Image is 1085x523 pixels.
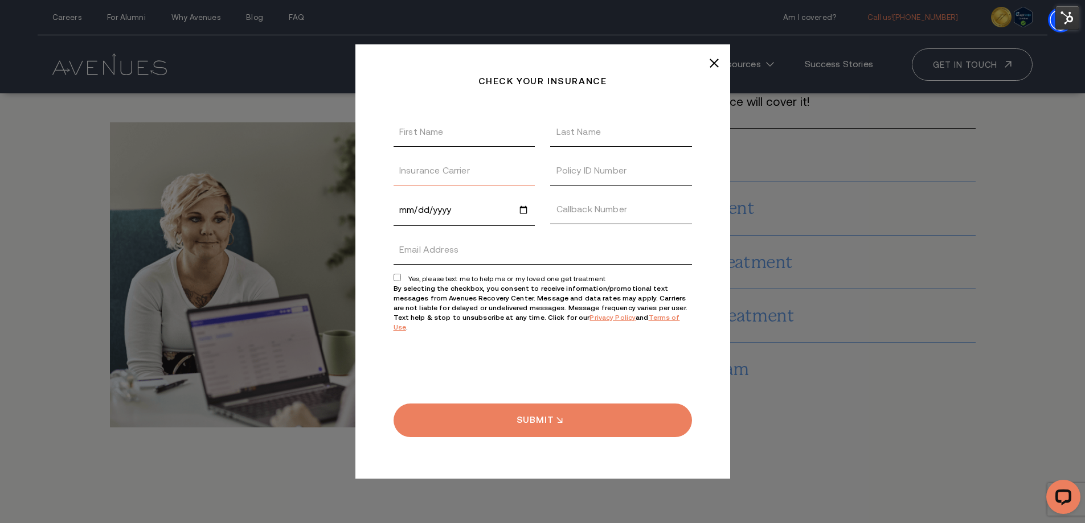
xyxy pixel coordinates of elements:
a: Terms of Use - open in a new tab [394,314,680,331]
a: Privacy Policy - open in a new tab [589,314,636,321]
p: Check your insurance [478,76,607,86]
input: Callback Number [550,195,692,224]
input: Yes, please text me to help me or my loved one get treatment [394,235,692,265]
div: Accessibility Menu [1048,7,1073,32]
input: First Name [394,117,535,147]
input: Submit button [394,403,692,437]
span: Yes, please text me to help me or my loved one get treatment [408,275,605,282]
input: Insurance Carrier [394,156,535,186]
input: Last Name [550,117,692,147]
iframe: LiveChat chat widget [1037,475,1085,523]
input: Yes, please text me to help me or my loved one get treatment [394,274,401,281]
iframe: reCAPTCHA [394,341,567,386]
p: By selecting the checkbox, you consent to receive information/promotional text messages from Aven... [394,283,692,332]
input: Policy ID Number [550,156,692,186]
input: Date of Birth [394,195,535,226]
img: HubSpot Tools Menu Toggle [1055,6,1079,30]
